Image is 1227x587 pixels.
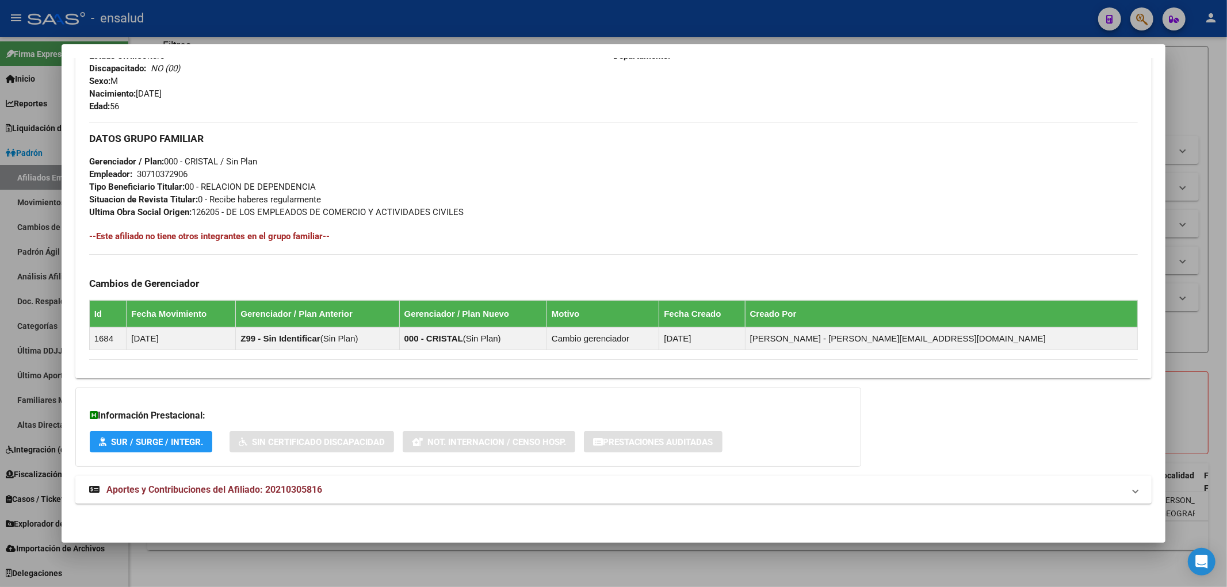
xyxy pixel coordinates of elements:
strong: 000 - CRISTAL [404,333,463,343]
strong: Sexo: [89,76,110,86]
span: Aportes y Contribuciones del Afiliado: 20210305816 [106,484,322,495]
strong: Estado Civil: [89,51,137,61]
span: SUR / SURGE / INTEGR. [111,437,203,447]
th: Motivo [547,300,659,327]
strong: Z99 - Sin Identificar [240,333,320,343]
h4: --Este afiliado no tiene otros integrantes en el grupo familiar-- [89,230,1138,243]
button: Sin Certificado Discapacidad [230,431,394,452]
span: Not. Internacion / Censo Hosp. [427,437,566,447]
strong: Situacion de Revista Titular: [89,194,198,205]
th: Creado Por [745,300,1138,327]
td: ( ) [399,327,546,350]
span: 56 [89,101,119,112]
strong: Nacimiento: [89,89,136,99]
td: [PERSON_NAME] - [PERSON_NAME][EMAIL_ADDRESS][DOMAIN_NAME] [745,327,1138,350]
th: Gerenciador / Plan Nuevo [399,300,546,327]
span: Prestaciones Auditadas [603,437,713,447]
mat-expansion-panel-header: Aportes y Contribuciones del Afiliado: 20210305816 [75,476,1152,504]
th: Gerenciador / Plan Anterior [236,300,399,327]
div: Open Intercom Messenger [1188,548,1215,576]
td: Cambio gerenciador [547,327,659,350]
span: 0 - Recibe haberes regularmente [89,194,321,205]
td: [DATE] [659,327,745,350]
h3: Cambios de Gerenciador [89,277,1138,290]
strong: Discapacitado: [89,63,146,74]
button: SUR / SURGE / INTEGR. [90,431,212,452]
span: 000 - CRISTAL / Sin Plan [89,156,257,167]
span: Sin Certificado Discapacidad [252,437,385,447]
strong: Edad: [89,101,110,112]
button: Not. Internacion / Censo Hosp. [403,431,575,452]
button: Prestaciones Auditadas [584,431,723,452]
span: [DATE] [89,89,162,99]
strong: Empleador: [89,169,132,179]
span: Sin Plan [323,333,356,343]
h3: Información Prestacional: [90,409,847,423]
span: Sin Plan [466,333,498,343]
div: 30710372906 [137,168,188,181]
span: Soltero [89,51,165,61]
td: ( ) [236,327,399,350]
td: 1684 [89,327,127,350]
i: NO (00) [151,63,180,74]
span: M [89,76,118,86]
strong: Tipo Beneficiario Titular: [89,182,185,192]
span: 00 - RELACION DE DEPENDENCIA [89,182,316,192]
h3: DATOS GRUPO FAMILIAR [89,132,1138,145]
td: [DATE] [127,327,236,350]
strong: Gerenciador / Plan: [89,156,164,167]
th: Fecha Creado [659,300,745,327]
th: Fecha Movimiento [127,300,236,327]
strong: Departamento: [614,51,671,61]
span: 126205 - DE LOS EMPLEADOS DE COMERCIO Y ACTIVIDADES CIVILES [89,207,464,217]
strong: Ultima Obra Social Origen: [89,207,192,217]
th: Id [89,300,127,327]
